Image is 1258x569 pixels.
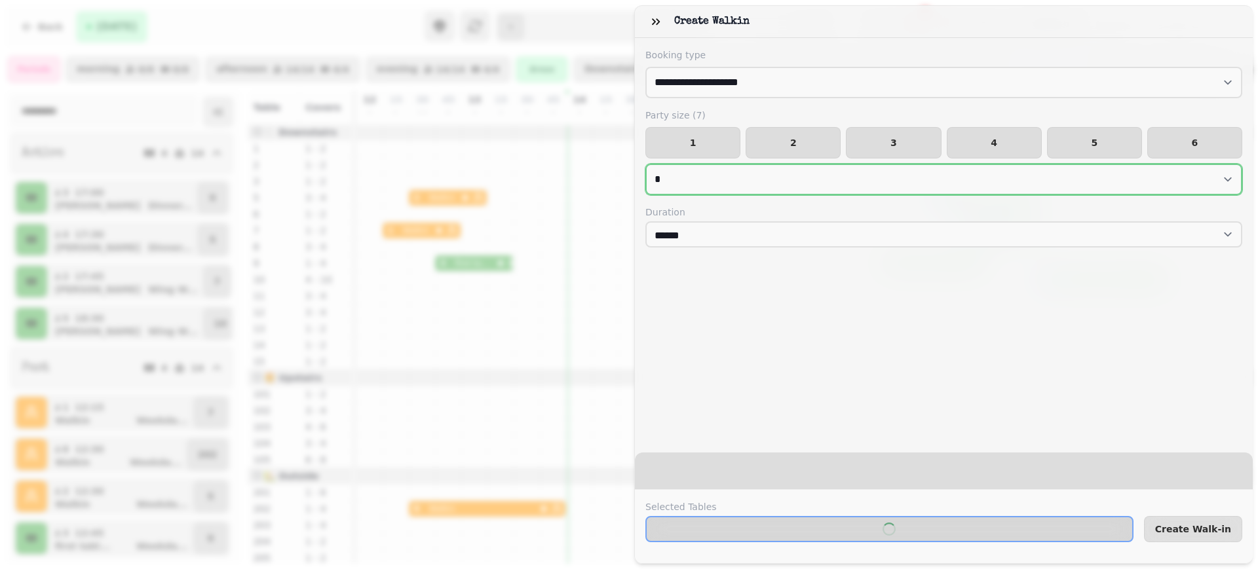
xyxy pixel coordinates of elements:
label: Selected Tables [645,500,1134,513]
label: Party size ( 7 ) [645,109,1242,122]
span: 3 [857,138,930,147]
button: 5 [1047,127,1142,158]
h3: Create walkin [674,14,755,29]
span: 2 [757,138,829,147]
button: 3 [846,127,941,158]
label: Duration [645,206,1242,219]
button: 4 [947,127,1042,158]
span: 1 [657,138,729,147]
button: 6 [1147,127,1242,158]
span: 6 [1158,138,1231,147]
span: 4 [958,138,1031,147]
span: Create Walk-in [1155,524,1231,534]
label: Booking type [645,48,1242,62]
span: 5 [1058,138,1131,147]
button: 1 [645,127,740,158]
button: 2 [746,127,841,158]
button: Create Walk-in [1144,516,1242,542]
